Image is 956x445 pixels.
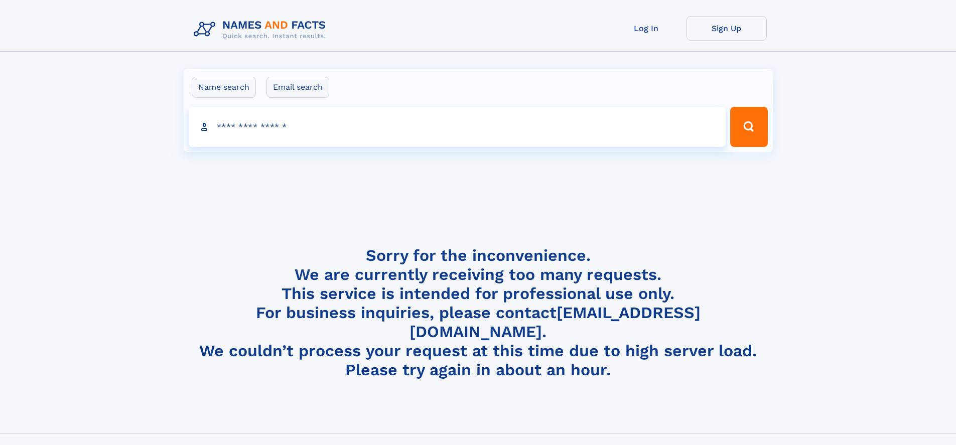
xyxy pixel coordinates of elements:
[266,77,329,98] label: Email search
[192,77,256,98] label: Name search
[190,16,334,43] img: Logo Names and Facts
[409,303,701,341] a: [EMAIL_ADDRESS][DOMAIN_NAME]
[190,246,767,380] h4: Sorry for the inconvenience. We are currently receiving too many requests. This service is intend...
[730,107,767,147] button: Search Button
[606,16,687,41] a: Log In
[189,107,726,147] input: search input
[687,16,767,41] a: Sign Up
